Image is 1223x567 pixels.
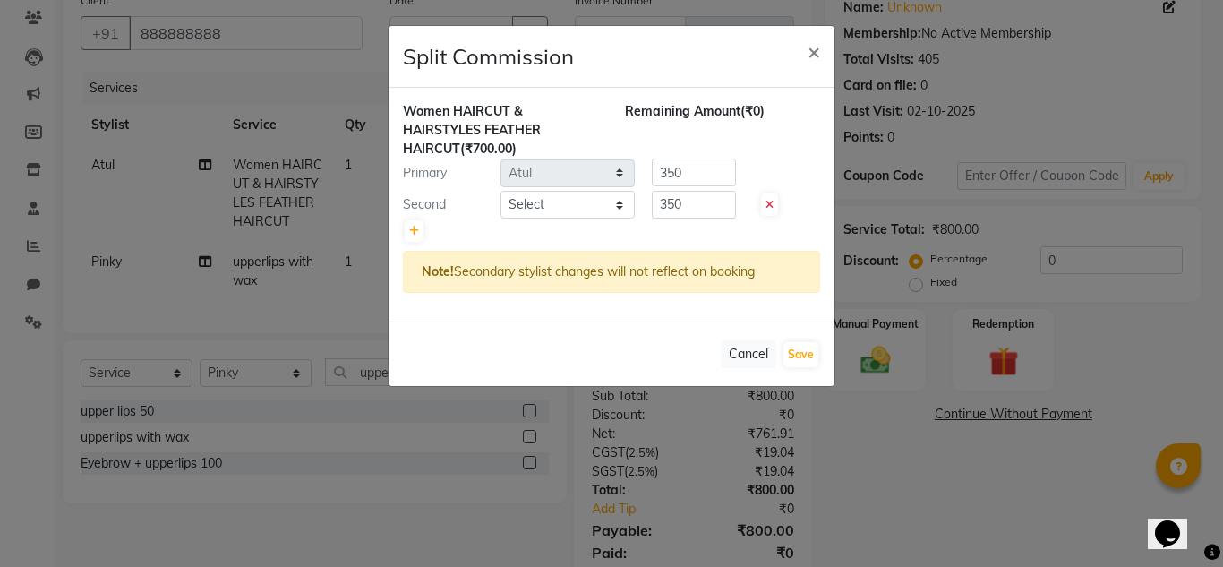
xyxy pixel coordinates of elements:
span: (₹700.00) [460,141,517,157]
h4: Split Commission [403,40,574,73]
button: Save [783,342,818,367]
button: Cancel [721,340,776,368]
div: Primary [389,164,500,183]
span: Women HAIRCUT & HAIRSTYLES FEATHER HAIRCUT [403,103,541,157]
span: Remaining Amount [625,103,740,119]
div: Secondary stylist changes will not reflect on booking [403,251,820,293]
strong: Note! [422,263,454,279]
span: × [808,38,820,64]
div: Second [389,195,500,214]
iframe: chat widget [1148,495,1205,549]
span: (₹0) [740,103,765,119]
button: Close [793,26,834,76]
